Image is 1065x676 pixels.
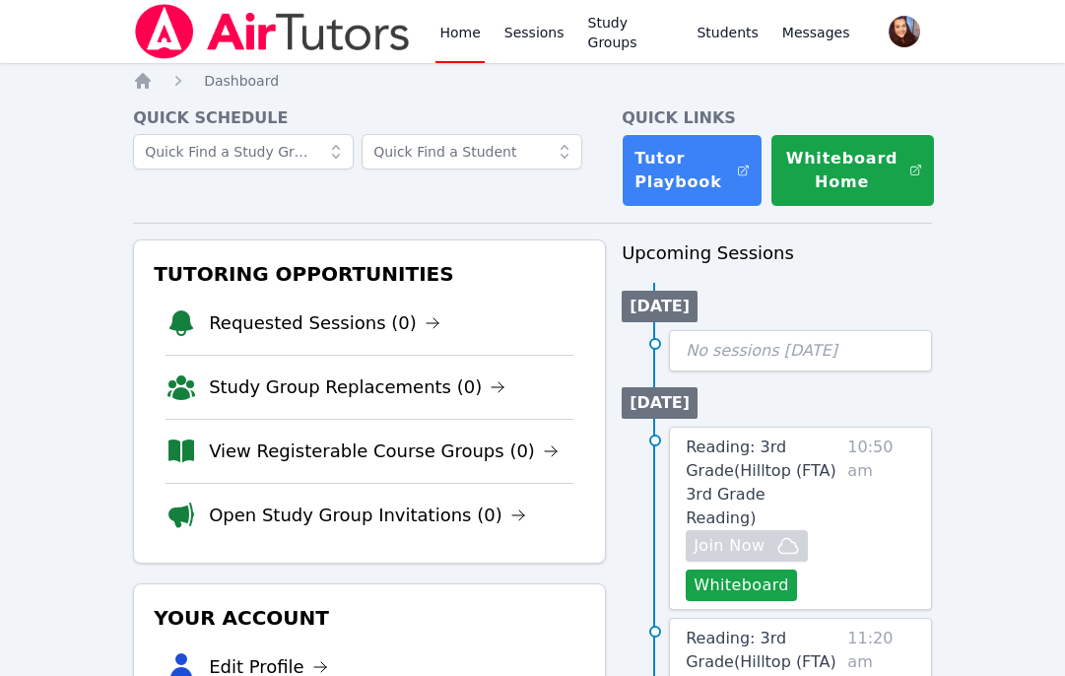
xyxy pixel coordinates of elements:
[782,23,850,42] span: Messages
[209,438,559,465] a: View Registerable Course Groups (0)
[686,341,837,360] span: No sessions [DATE]
[133,4,412,59] img: Air Tutors
[150,600,589,636] h3: Your Account
[204,73,279,89] span: Dashboard
[694,534,765,558] span: Join Now
[209,309,440,337] a: Requested Sessions (0)
[622,106,932,130] h4: Quick Links
[770,134,936,207] button: Whiteboard Home
[686,570,797,601] button: Whiteboard
[362,134,582,169] input: Quick Find a Student
[622,134,762,207] a: Tutor Playbook
[133,134,354,169] input: Quick Find a Study Group
[686,530,808,562] button: Join Now
[847,436,915,601] span: 10:50 am
[209,373,505,401] a: Study Group Replacements (0)
[622,239,932,267] h3: Upcoming Sessions
[133,71,932,91] nav: Breadcrumb
[686,436,839,530] a: Reading: 3rd Grade(Hilltop (FTA) 3rd Grade Reading)
[150,256,589,292] h3: Tutoring Opportunities
[204,71,279,91] a: Dashboard
[622,387,698,419] li: [DATE]
[686,438,836,527] span: Reading: 3rd Grade ( Hilltop (FTA) 3rd Grade Reading )
[622,291,698,322] li: [DATE]
[133,106,606,130] h4: Quick Schedule
[209,502,526,529] a: Open Study Group Invitations (0)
